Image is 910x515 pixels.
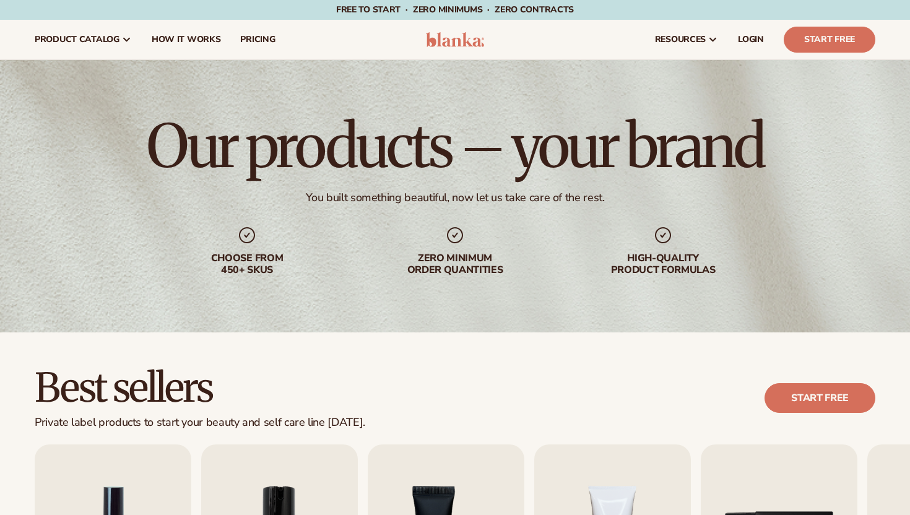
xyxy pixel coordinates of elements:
[655,35,706,45] span: resources
[376,253,534,276] div: Zero minimum order quantities
[645,20,728,59] a: resources
[765,383,875,413] a: Start free
[336,4,574,15] span: Free to start · ZERO minimums · ZERO contracts
[426,32,485,47] img: logo
[584,253,742,276] div: High-quality product formulas
[784,27,875,53] a: Start Free
[147,116,763,176] h1: Our products – your brand
[35,416,365,430] div: Private label products to start your beauty and self care line [DATE].
[142,20,231,59] a: How It Works
[35,35,119,45] span: product catalog
[35,367,365,409] h2: Best sellers
[738,35,764,45] span: LOGIN
[152,35,221,45] span: How It Works
[230,20,285,59] a: pricing
[306,191,605,205] div: You built something beautiful, now let us take care of the rest.
[168,253,326,276] div: Choose from 450+ Skus
[728,20,774,59] a: LOGIN
[240,35,275,45] span: pricing
[25,20,142,59] a: product catalog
